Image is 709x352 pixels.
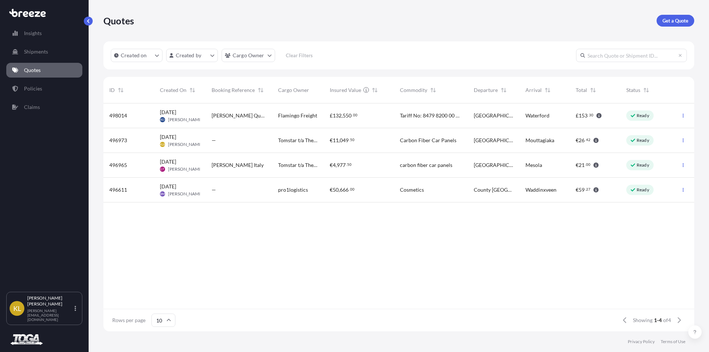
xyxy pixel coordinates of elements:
p: Quotes [103,15,134,27]
span: RD [160,116,164,123]
span: Insured Value [330,86,361,94]
a: Insights [6,26,82,41]
span: [PERSON_NAME] [168,117,203,123]
span: 00 [350,188,354,191]
button: Clear Filters [279,49,320,61]
span: 977 [337,163,346,168]
span: 153 [579,113,588,118]
span: [PERSON_NAME] [168,141,203,147]
p: [PERSON_NAME][EMAIL_ADDRESS][DOMAIN_NAME] [27,308,73,322]
span: Arrival [525,86,542,94]
span: € [330,138,333,143]
a: Claims [6,100,82,115]
a: Policies [6,81,82,96]
span: Cargo Owner [278,86,309,94]
span: 30 [589,114,593,116]
span: Commodity [400,86,427,94]
span: of 4 [663,317,671,324]
p: Created on [121,52,147,59]
span: [GEOGRAPHIC_DATA] [474,137,514,144]
span: 50 [350,139,354,141]
p: Ready [637,187,649,193]
span: 496965 [109,161,127,169]
span: £ [330,113,333,118]
span: 550 [343,113,352,118]
p: Ready [637,162,649,168]
span: GT [160,165,164,173]
span: Total [576,86,587,94]
input: Search Quote or Shipment ID... [576,49,687,62]
span: Cosmetics [400,186,424,194]
p: Policies [24,85,42,92]
button: Sort [589,86,597,95]
span: 049 [340,138,349,143]
span: € [330,187,333,192]
span: Mesola [525,161,542,169]
span: County [GEOGRAPHIC_DATA] [474,186,514,194]
span: KLB [160,141,165,148]
span: € [576,163,579,168]
span: [DATE] [160,183,176,190]
button: Sort [256,86,265,95]
span: , [339,138,340,143]
span: Booking Reference [212,86,255,94]
span: . [585,139,586,141]
span: BM [160,190,165,198]
span: [GEOGRAPHIC_DATA] [474,161,514,169]
span: Showing [633,317,653,324]
span: 496611 [109,186,127,194]
span: [DATE] [160,133,176,141]
span: , [339,187,340,192]
p: Ready [637,113,649,119]
span: 50 [333,187,339,192]
button: createdOn Filter options [111,49,162,62]
span: . [349,188,350,191]
button: createdBy Filter options [166,49,218,62]
button: Sort [543,86,552,95]
a: Quotes [6,63,82,78]
span: Mouttagiaka [525,137,554,144]
span: [DATE] [160,109,176,116]
span: — [212,137,216,144]
button: cargoOwner Filter options [222,49,275,62]
span: € [576,187,579,192]
span: 59 [579,187,585,192]
span: . [352,114,353,116]
span: [GEOGRAPHIC_DATA] [474,112,514,119]
p: Insights [24,30,42,37]
span: 42 [586,139,590,141]
p: Created by [176,52,202,59]
button: Sort [116,86,125,95]
span: , [342,113,343,118]
span: 11 [333,138,339,143]
p: Terms of Use [661,339,685,345]
p: Ready [637,137,649,143]
span: [PERSON_NAME] Quote [212,112,266,119]
span: 132 [333,113,342,118]
span: Carbon Fiber Car Panels [400,137,456,144]
span: € [330,163,333,168]
p: Clear Filters [286,52,313,59]
span: . [349,139,350,141]
span: 00 [353,114,357,116]
button: Sort [188,86,197,95]
img: organization-logo [9,334,44,346]
p: [PERSON_NAME] [PERSON_NAME] [27,295,73,307]
span: 498014 [109,112,127,119]
span: 21 [579,163,585,168]
p: Cargo Owner [233,52,264,59]
span: . [585,163,586,166]
button: Sort [429,86,438,95]
span: £ [576,113,579,118]
span: Tomstar t/a The Project [278,161,318,169]
span: Status [626,86,640,94]
span: Tomstar t/a The Project [278,137,318,144]
span: [PERSON_NAME] [168,166,203,172]
button: Sort [642,86,651,95]
span: [DATE] [160,158,176,165]
span: 50 [347,163,352,166]
span: . [346,163,347,166]
p: Privacy Policy [628,339,655,345]
span: . [588,114,589,116]
span: 496973 [109,137,127,144]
